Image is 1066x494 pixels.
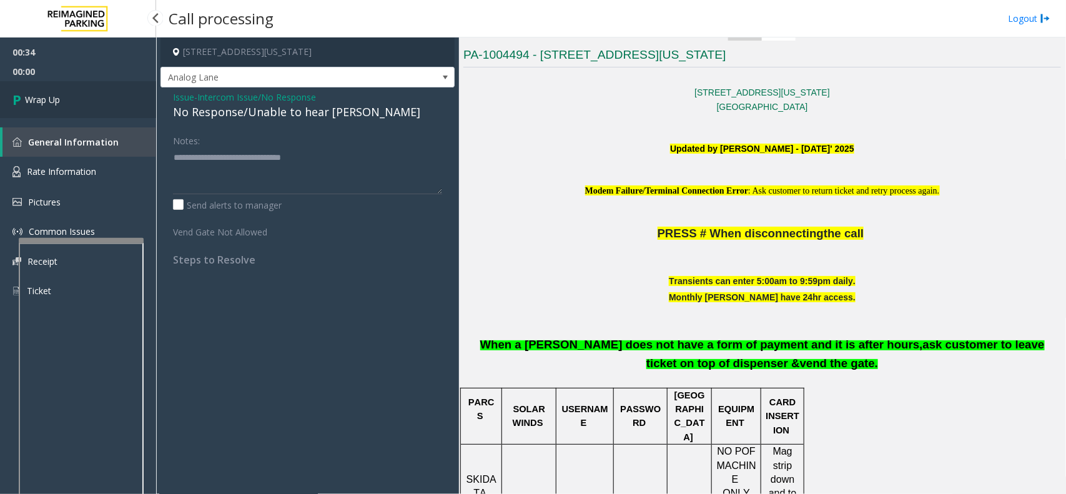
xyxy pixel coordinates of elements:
[748,186,939,195] span: : Ask customer to return ticket and retry process again.
[800,357,878,370] span: vend the gate.
[718,404,754,428] span: EQUIPMENT
[12,137,22,147] img: 'icon'
[12,227,22,237] img: 'icon'
[717,102,808,112] a: [GEOGRAPHIC_DATA]
[173,199,282,212] label: Send alerts to manager
[766,397,799,435] span: CARD INSERTION
[1008,12,1050,25] a: Logout
[646,338,1045,370] b: ask customer to leave ticket on top of dispenser &
[480,338,923,351] span: When a [PERSON_NAME] does not have a form of payment and it is after hours,
[670,144,854,154] font: Updated by [PERSON_NAME] - [DATE]' 2025
[12,285,21,297] img: 'icon'
[173,91,194,104] span: Issue
[694,87,830,97] a: [STREET_ADDRESS][US_STATE]
[717,446,756,485] span: NO POF MACHINE
[1040,12,1050,25] img: logout
[173,104,442,121] div: No Response/Unable to hear [PERSON_NAME]
[669,292,856,302] b: Monthly [PERSON_NAME] have 24hr access.
[585,186,748,195] span: Modem Failure/Terminal Connection Error
[27,165,96,177] span: Rate Information
[824,227,864,240] span: the call
[28,196,61,208] span: Pictures
[170,221,285,239] label: Vend Gate Not Allowed
[658,227,824,240] span: PRESS # When disconnecting
[12,257,21,265] img: 'icon'
[669,276,856,286] b: Transients can enter 5:00am to 9:59pm daily.
[12,198,22,206] img: 'icon'
[562,404,608,428] span: USERNAME
[173,254,442,266] h4: Steps to Resolve
[194,91,316,103] span: -
[197,91,316,104] span: Intercom Issue/No Response
[468,397,495,421] span: PARCS
[160,37,455,67] h4: [STREET_ADDRESS][US_STATE]
[29,225,95,237] span: Common Issues
[28,136,119,148] span: General Information
[25,93,60,106] span: Wrap Up
[2,127,156,157] a: General Information
[12,166,21,177] img: 'icon'
[674,390,705,442] span: [GEOGRAPHIC_DATA]
[463,47,1061,67] h3: PA-1004494 - [STREET_ADDRESS][US_STATE]
[173,130,200,147] label: Notes:
[161,67,395,87] span: Analog Lane
[513,404,545,428] span: SOLAR WINDS
[162,3,280,34] h3: Call processing
[620,404,661,428] span: PASSWORD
